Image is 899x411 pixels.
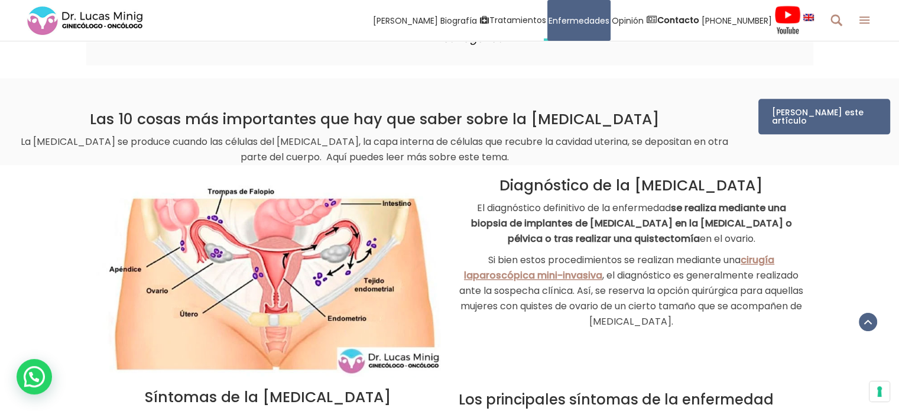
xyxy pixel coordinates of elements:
[612,14,644,27] span: Opinión
[9,134,741,165] p: La [MEDICAL_DATA] se produce cuando las células del [MEDICAL_DATA], la capa interna de células qu...
[459,200,804,247] p: El diagnóstico definitivo de la enfermedad en el ovario.
[459,253,804,329] p: Si bien estos procedimientos se realizan mediante una , el diagnóstico es generalmente realizado ...
[471,201,792,245] strong: se realiza mediante una biopsia de implantes de [MEDICAL_DATA] en la [MEDICAL_DATA] o pélvica o t...
[95,178,441,377] img: Endometriosis-varcelona
[489,14,546,27] span: Tratamientos
[373,14,438,27] span: [PERSON_NAME]
[758,99,891,134] a: [PERSON_NAME] este artículo
[9,111,741,128] h2: Las 10 cosas más importantes que hay que saber sobre la [MEDICAL_DATA]
[803,14,814,21] img: language english
[774,5,801,35] img: Videos Youtube Ginecología
[549,14,609,27] span: Enfermedades
[95,389,441,406] h2: Síntomas de la [MEDICAL_DATA]
[459,177,804,195] h2: Diagnóstico de la [MEDICAL_DATA]
[657,14,699,26] strong: Contacto
[702,14,772,27] span: [PHONE_NUMBER]
[440,14,477,27] span: Biografía
[869,381,890,402] button: Sus preferencias de consentimiento para tecnologías de seguimiento
[772,106,864,127] span: [PERSON_NAME] este artículo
